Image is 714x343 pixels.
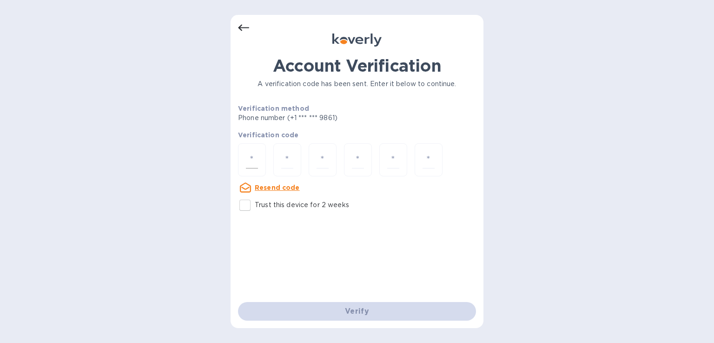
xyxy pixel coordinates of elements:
b: Verification method [238,105,309,112]
h1: Account Verification [238,56,476,75]
p: A verification code has been sent. Enter it below to continue. [238,79,476,89]
p: Verification code [238,130,476,140]
p: Phone number (+1 *** *** 9861) [238,113,409,123]
u: Resend code [255,184,300,191]
p: Trust this device for 2 weeks [255,200,349,210]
